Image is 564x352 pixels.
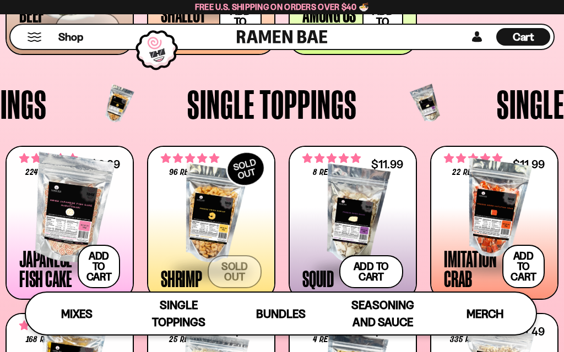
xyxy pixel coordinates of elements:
[430,146,558,300] a: 4.86 stars 22 reviews $11.99 Imitation Crab Add to cart
[27,32,42,42] button: Mobile Menu Trigger
[496,25,550,49] a: Cart
[513,30,534,43] span: Cart
[61,307,93,321] span: Mixes
[256,307,306,321] span: Bundles
[161,151,219,166] span: 4.90 stars
[332,293,434,334] a: Seasoning and Sauce
[19,151,78,166] span: 4.76 stars
[19,249,72,288] div: Japanese Fish Cake
[128,293,230,334] a: Single Toppings
[502,245,545,288] button: Add to cart
[187,84,357,124] span: Single Toppings
[152,298,205,329] span: Single Toppings
[289,146,417,300] a: 4.75 stars 8 reviews $11.99 Squid Add to cart
[339,255,403,288] button: Add to cart
[195,2,370,12] span: Free U.S. Shipping on Orders over $40 🍜
[444,249,497,288] div: Imitation Crab
[302,151,361,166] span: 4.75 stars
[230,293,332,334] a: Bundles
[147,146,275,300] a: SOLDOUT 4.90 stars 96 reviews Shrimp Sold out
[222,147,269,191] div: SOLD OUT
[58,30,83,45] span: Shop
[6,146,134,300] a: 4.76 stars 224 reviews $9.99 Japanese Fish Cake Add to cart
[58,28,83,46] a: Shop
[78,245,120,288] button: Add to cart
[371,159,403,169] div: $11.99
[444,151,502,166] span: 4.86 stars
[434,293,536,334] a: Merch
[467,307,503,321] span: Merch
[26,293,128,334] a: Mixes
[351,298,414,329] span: Seasoning and Sauce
